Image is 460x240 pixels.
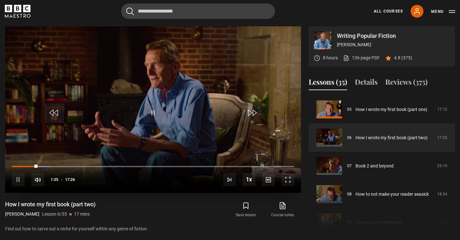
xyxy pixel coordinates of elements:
[5,26,301,193] video-js: Video Player
[355,106,427,113] a: How I wrote my first book (part one)
[431,8,455,15] button: Toggle navigation
[5,201,96,208] h1: How I wrote my first book (part two)
[262,173,275,186] button: Captions
[42,211,67,218] p: Lesson 6/35
[374,8,403,14] a: All Courses
[355,191,429,198] a: How to not make your reader seasick
[243,173,255,186] button: Playback Rate
[223,173,236,186] button: Next Lesson
[228,201,264,219] button: Save lesson
[65,174,75,185] span: 17:26
[355,134,428,141] a: How I wrote my first book (part two)
[281,173,294,186] button: Fullscreen
[74,211,90,218] p: 17 mins
[264,201,301,219] a: Course notes
[5,5,30,18] svg: BBC Maestro
[121,4,275,19] input: Search
[337,33,450,39] p: Writing Popular Fiction
[12,173,25,186] button: Pause
[355,77,378,90] button: Details
[12,166,294,167] div: Progress Bar
[61,177,63,182] span: -
[5,211,39,218] p: [PERSON_NAME]
[309,77,347,90] button: Lessons (35)
[394,55,412,61] p: 4.8 (375)
[337,41,450,48] p: [PERSON_NAME]
[51,174,58,185] span: 1:35
[385,77,428,90] button: Reviews (375)
[5,226,301,232] p: Find out how to carve out a niche for yourself within any genre of fiction.
[343,55,380,61] a: 136 page PDF
[323,55,338,61] p: 8 hours
[126,7,134,15] button: Submit the search query
[31,173,44,186] button: Mute
[355,163,394,169] a: Book 2 and beyond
